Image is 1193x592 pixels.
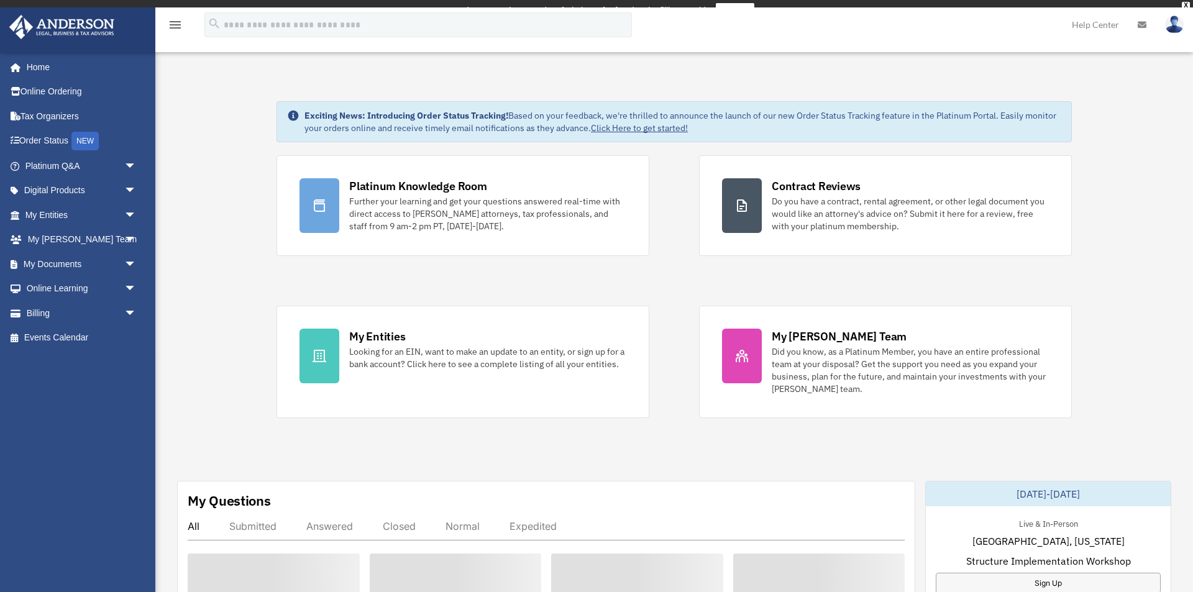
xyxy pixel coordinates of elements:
[168,22,183,32] a: menu
[1165,16,1184,34] img: User Pic
[349,178,487,194] div: Platinum Knowledge Room
[699,306,1072,418] a: My [PERSON_NAME] Team Did you know, as a Platinum Member, you have an entire professional team at...
[349,329,405,344] div: My Entities
[9,301,155,326] a: Billingarrow_drop_down
[772,345,1049,395] div: Did you know, as a Platinum Member, you have an entire professional team at your disposal? Get th...
[9,203,155,227] a: My Entitiesarrow_drop_down
[9,80,155,104] a: Online Ordering
[9,227,155,252] a: My [PERSON_NAME] Teamarrow_drop_down
[124,227,149,253] span: arrow_drop_down
[1009,516,1088,529] div: Live & In-Person
[926,481,1171,506] div: [DATE]-[DATE]
[71,132,99,150] div: NEW
[306,520,353,532] div: Answered
[349,195,626,232] div: Further your learning and get your questions answered real-time with direct access to [PERSON_NAM...
[9,326,155,350] a: Events Calendar
[124,301,149,326] span: arrow_drop_down
[168,17,183,32] i: menu
[349,345,626,370] div: Looking for an EIN, want to make an update to an entity, or sign up for a bank account? Click her...
[188,520,199,532] div: All
[772,195,1049,232] div: Do you have a contract, rental agreement, or other legal document you would like an attorney's ad...
[972,534,1125,549] span: [GEOGRAPHIC_DATA], [US_STATE]
[124,252,149,277] span: arrow_drop_down
[188,491,271,510] div: My Questions
[277,306,649,418] a: My Entities Looking for an EIN, want to make an update to an entity, or sign up for a bank accoun...
[591,122,688,134] a: Click Here to get started!
[9,276,155,301] a: Online Learningarrow_drop_down
[124,153,149,179] span: arrow_drop_down
[229,520,277,532] div: Submitted
[9,104,155,129] a: Tax Organizers
[1182,2,1190,9] div: close
[124,203,149,228] span: arrow_drop_down
[124,178,149,204] span: arrow_drop_down
[699,155,1072,256] a: Contract Reviews Do you have a contract, rental agreement, or other legal document you would like...
[9,153,155,178] a: Platinum Q&Aarrow_drop_down
[439,3,710,18] div: Get a chance to win 6 months of Platinum for free just by filling out this
[9,129,155,154] a: Order StatusNEW
[383,520,416,532] div: Closed
[304,110,508,121] strong: Exciting News: Introducing Order Status Tracking!
[304,109,1061,134] div: Based on your feedback, we're thrilled to announce the launch of our new Order Status Tracking fe...
[6,15,118,39] img: Anderson Advisors Platinum Portal
[277,155,649,256] a: Platinum Knowledge Room Further your learning and get your questions answered real-time with dire...
[966,553,1131,568] span: Structure Implementation Workshop
[9,178,155,203] a: Digital Productsarrow_drop_down
[716,3,754,18] a: survey
[9,252,155,276] a: My Documentsarrow_drop_down
[124,276,149,302] span: arrow_drop_down
[446,520,480,532] div: Normal
[9,55,149,80] a: Home
[208,17,221,30] i: search
[772,178,861,194] div: Contract Reviews
[510,520,557,532] div: Expedited
[772,329,907,344] div: My [PERSON_NAME] Team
